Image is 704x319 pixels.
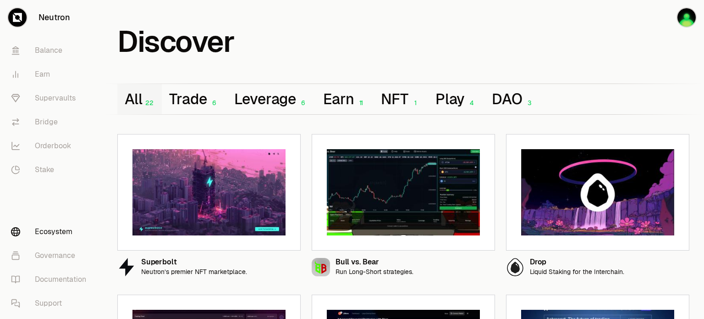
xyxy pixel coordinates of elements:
[142,99,154,107] div: 22
[335,258,413,266] div: Bull vs. Bear
[521,149,674,235] img: Drop preview image
[408,99,421,107] div: 1
[141,268,247,276] p: Neutron’s premier NFT marketplace.
[465,99,477,107] div: 4
[117,84,162,114] button: All
[4,86,99,110] a: Supervaults
[4,134,99,158] a: Orderbook
[335,268,413,276] p: Run Long-Short strategies.
[4,244,99,268] a: Governance
[428,84,484,114] button: Play
[4,158,99,182] a: Stake
[132,149,286,235] img: Superbolt preview image
[530,268,624,276] p: Liquid Staking for the Interchain.
[327,149,480,235] img: Bull vs. Bear preview image
[4,62,99,86] a: Earn
[484,84,542,114] button: DAO
[4,110,99,134] a: Bridge
[522,99,535,107] div: 3
[207,99,220,107] div: 6
[162,84,226,114] button: Trade
[374,84,428,114] button: NFT
[141,258,247,266] div: Superbolt
[296,99,308,107] div: 6
[117,29,234,54] h1: Discover
[677,8,696,27] img: xmetatravel
[4,291,99,315] a: Support
[4,268,99,291] a: Documentation
[4,220,99,244] a: Ecosystem
[354,99,366,107] div: 11
[530,258,624,266] div: Drop
[4,39,99,62] a: Balance
[227,84,316,114] button: Leverage
[316,84,374,114] button: Earn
